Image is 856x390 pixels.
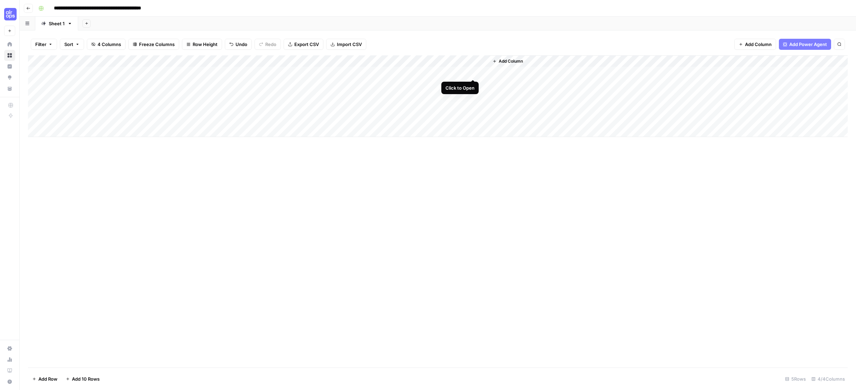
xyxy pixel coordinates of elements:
span: Redo [265,41,276,48]
button: Add Power Agent [779,39,831,50]
span: Add Column [745,41,772,48]
span: Add Row [38,375,57,382]
span: Freeze Columns [139,41,175,48]
button: Sort [60,39,84,50]
button: Add Column [490,57,526,66]
button: Add Row [28,373,62,384]
a: Opportunities [4,72,15,83]
span: Add 10 Rows [72,375,100,382]
div: Click to Open [445,84,475,91]
a: Home [4,39,15,50]
button: 4 Columns [87,39,126,50]
button: Row Height [182,39,222,50]
button: Freeze Columns [128,39,179,50]
span: Export CSV [294,41,319,48]
div: 5 Rows [782,373,809,384]
button: Redo [255,39,281,50]
button: Undo [225,39,252,50]
a: Browse [4,50,15,61]
span: Import CSV [337,41,362,48]
span: Sort [64,41,73,48]
a: Settings [4,343,15,354]
button: Export CSV [284,39,323,50]
span: Add Power Agent [789,41,827,48]
div: Sheet 1 [49,20,65,27]
span: Filter [35,41,46,48]
a: Sheet 1 [35,17,78,30]
span: Undo [236,41,247,48]
button: Add 10 Rows [62,373,104,384]
button: Help + Support [4,376,15,387]
button: Filter [31,39,57,50]
a: Learning Hub [4,365,15,376]
img: September Cohort Logo [4,8,17,20]
span: Add Column [499,58,523,64]
a: Usage [4,354,15,365]
span: 4 Columns [98,41,121,48]
span: Row Height [193,41,218,48]
button: Add Column [734,39,776,50]
div: 4/4 Columns [809,373,848,384]
button: Workspace: September Cohort [4,6,15,23]
button: Import CSV [326,39,366,50]
a: Insights [4,61,15,72]
a: Your Data [4,83,15,94]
